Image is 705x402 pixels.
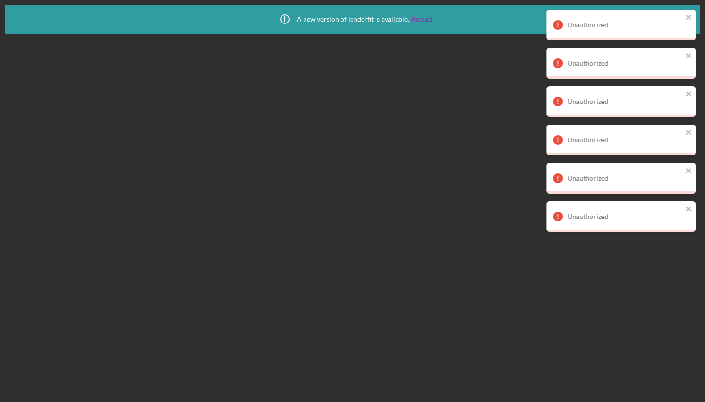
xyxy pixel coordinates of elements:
[685,205,692,214] button: close
[567,213,682,220] div: Unauthorized
[567,174,682,182] div: Unauthorized
[567,136,682,144] div: Unauthorized
[685,13,692,23] button: close
[567,59,682,67] div: Unauthorized
[685,52,692,61] button: close
[567,98,682,105] div: Unauthorized
[273,7,432,31] div: A new version of lenderfit is available.
[685,90,692,99] button: close
[411,15,432,23] a: Reload
[685,128,692,138] button: close
[567,21,682,29] div: Unauthorized
[685,167,692,176] button: close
